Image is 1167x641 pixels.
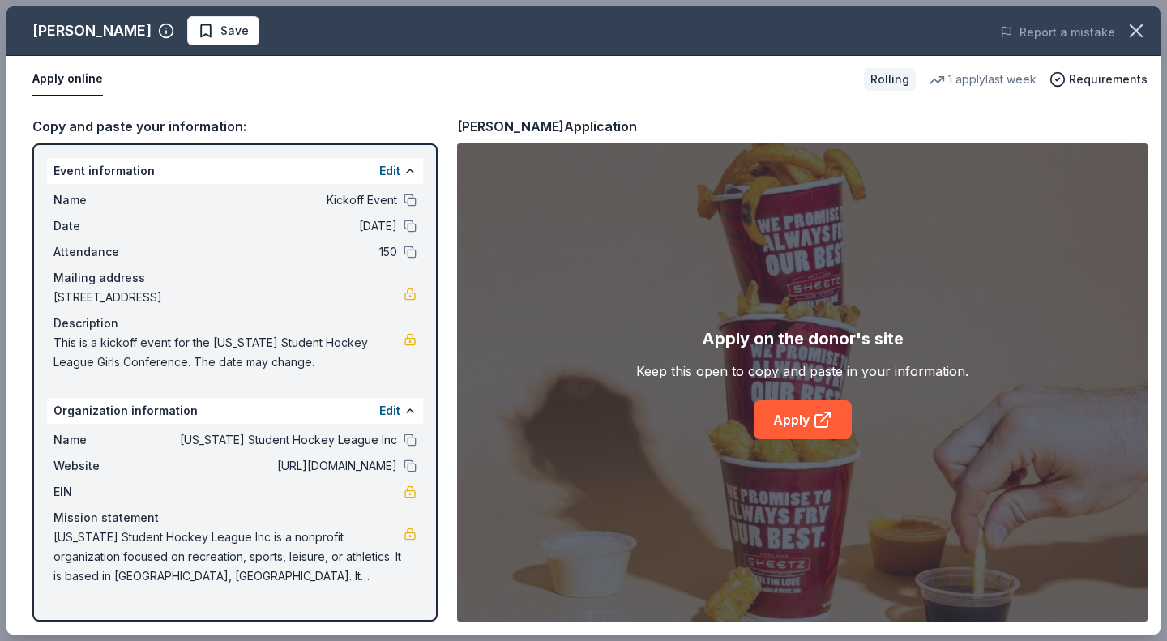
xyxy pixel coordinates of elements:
[53,242,162,262] span: Attendance
[1049,70,1148,89] button: Requirements
[379,161,400,181] button: Edit
[379,401,400,421] button: Edit
[53,216,162,236] span: Date
[32,18,152,44] div: [PERSON_NAME]
[457,116,637,137] div: [PERSON_NAME] Application
[220,21,249,41] span: Save
[53,268,417,288] div: Mailing address
[32,116,438,137] div: Copy and paste your information:
[53,430,162,450] span: Name
[53,456,162,476] span: Website
[162,242,397,262] span: 150
[187,16,259,45] button: Save
[53,190,162,210] span: Name
[864,68,916,91] div: Rolling
[32,62,103,96] button: Apply online
[162,190,397,210] span: Kickoff Event
[929,70,1037,89] div: 1 apply last week
[53,288,404,307] span: [STREET_ADDRESS]
[53,528,404,586] span: [US_STATE] Student Hockey League Inc is a nonprofit organization focused on recreation, sports, l...
[1069,70,1148,89] span: Requirements
[636,361,968,381] div: Keep this open to copy and paste in your information.
[53,482,162,502] span: EIN
[162,456,397,476] span: [URL][DOMAIN_NAME]
[162,430,397,450] span: [US_STATE] Student Hockey League Inc
[53,508,417,528] div: Mission statement
[162,216,397,236] span: [DATE]
[47,158,423,184] div: Event information
[1000,23,1115,42] button: Report a mistake
[47,398,423,424] div: Organization information
[702,326,904,352] div: Apply on the donor's site
[53,314,417,333] div: Description
[53,333,404,372] span: This is a kickoff event for the [US_STATE] Student Hockey League Girls Conference. The date may c...
[754,400,852,439] a: Apply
